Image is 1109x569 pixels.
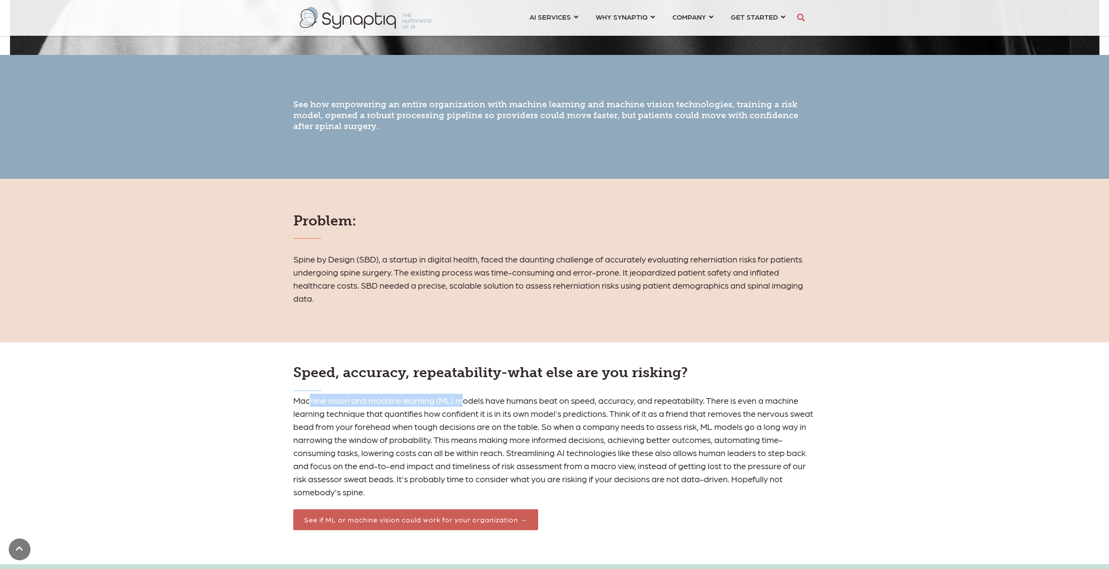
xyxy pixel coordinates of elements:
[672,11,706,23] span: COMPANY
[293,252,816,305] h6: Spine by Design (SBD), a startup in digital health, faced the daunting challenge of accurately ev...
[596,11,648,23] span: WHY SYNAPTIQ
[529,11,571,23] span: AI SERVICES
[293,364,688,381] span: Speed, accuracy, repeatability-what else are you risking?
[293,212,356,229] span: Problem:
[596,9,655,25] a: WHY SYNAPTIQ
[731,11,778,23] span: GET STARTED
[521,2,794,34] nav: menu
[293,509,538,530] a: See if ML or machine vision could work for your organization →
[529,9,578,25] a: AI SERVICES
[293,99,798,131] span: See how empowering an entire organization with machine learning and machine vision technologies, ...
[731,9,785,25] a: GET STARTED
[300,7,432,29] img: synaptiq logo-2
[293,395,813,497] span: Machine vision and machine learning (ML) models have humans beat on speed, accuracy, and repeatab...
[672,9,713,25] a: COMPANY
